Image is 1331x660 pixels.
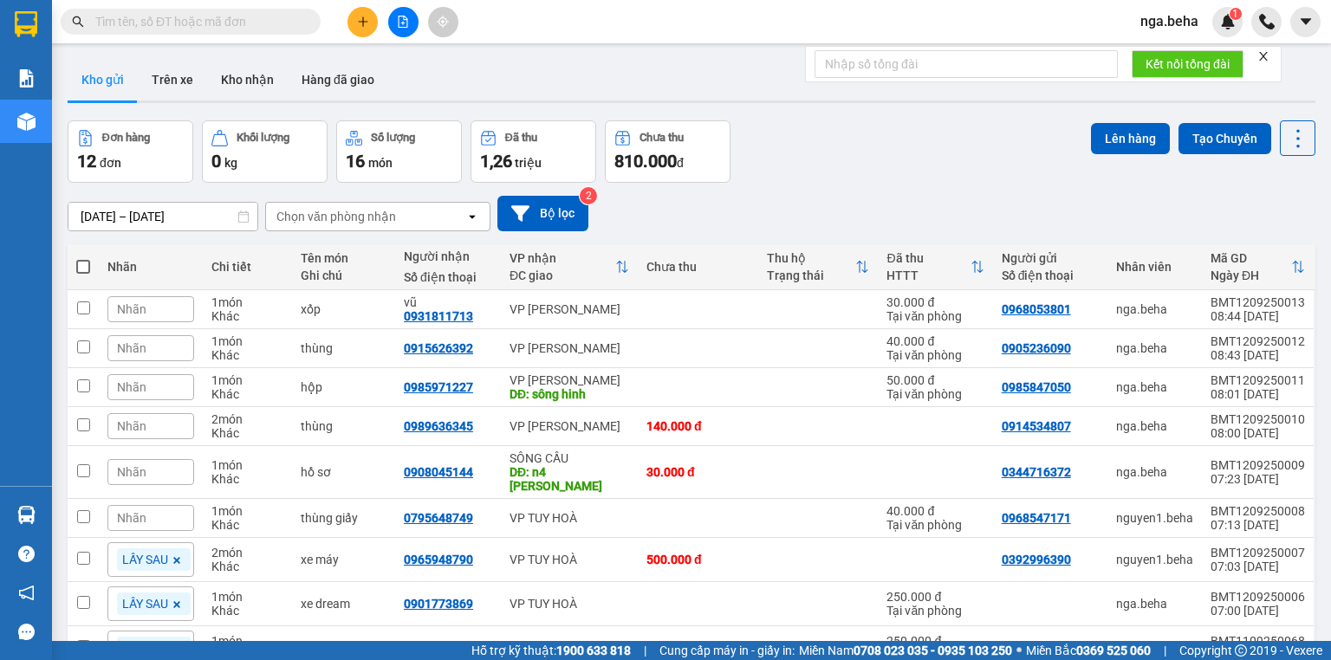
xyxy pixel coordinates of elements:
span: Miền Bắc [1026,641,1151,660]
span: 16 [346,151,365,171]
span: món [368,156,393,170]
button: Kho gửi [68,59,138,100]
span: ⚪️ [1016,647,1022,654]
img: solution-icon [17,69,36,87]
div: BMT1209250013 [1211,295,1305,309]
div: 1 món [211,295,283,309]
div: 50.000 đ [886,373,984,387]
span: close [1257,50,1269,62]
div: 08:44 [DATE] [1211,309,1305,323]
div: 0985971227 [404,380,473,394]
button: Tạo Chuyến [1178,123,1271,154]
div: 1 món [211,334,283,348]
div: 500.000 đ [646,553,750,566]
span: 1,26 [480,151,512,171]
div: VP nhận [510,251,615,265]
div: 0344716372 [1002,465,1071,479]
div: 0914534807 [1002,419,1071,433]
span: | [644,641,646,660]
button: Khối lượng0kg [202,120,328,183]
div: thùng [301,341,386,355]
sup: 2 [580,187,597,204]
div: nga.beha [1116,302,1193,316]
img: logo-vxr [15,11,37,37]
div: 08:43 [DATE] [1211,348,1305,362]
div: VP TUY HOÀ [510,553,629,566]
div: 0931811713 [404,309,473,323]
th: Toggle SortBy [1202,244,1314,290]
div: BMT1209250010 [1211,412,1305,426]
div: VP [PERSON_NAME] [510,302,629,316]
div: Ngày ĐH [1211,269,1291,282]
th: Toggle SortBy [758,244,879,290]
div: Nhãn [107,260,194,274]
span: aim [437,16,449,28]
th: Toggle SortBy [501,244,638,290]
div: 140.000 đ [646,419,750,433]
span: Nhãn [117,465,146,479]
div: 0392996390 [1002,553,1071,566]
span: đơn [100,156,121,170]
div: Tại văn phòng [886,604,984,618]
span: plus [357,16,369,28]
div: Nhân viên [1116,260,1193,274]
div: 30.000 đ [646,465,750,479]
span: Hỗ trợ kỹ thuật: [471,641,631,660]
div: BMT1209250008 [1211,504,1305,518]
button: Kết nối tổng đài [1132,50,1243,78]
button: Bộ lọc [497,196,588,231]
div: BMT1209250009 [1211,458,1305,472]
div: Đã thu [886,251,970,265]
div: 07:00 [DATE] [1211,604,1305,618]
span: đ [677,156,684,170]
div: 0908045144 [404,465,473,479]
span: message [18,624,35,640]
img: warehouse-icon [17,113,36,131]
div: SÔNG CẦU [510,451,629,465]
button: Đã thu1,26 triệu [471,120,596,183]
span: | [1164,641,1166,660]
div: Khác [211,426,283,440]
div: 0985847050 [1002,380,1071,394]
span: Nhãn [117,380,146,394]
div: 1 món [211,373,283,387]
div: Khác [211,309,283,323]
div: VP [PERSON_NAME] [510,641,629,655]
div: Người gửi [1002,251,1099,265]
div: Tên món [301,251,386,265]
span: 0 [211,151,221,171]
div: Đơn hàng [102,132,150,144]
span: 12 [77,151,96,171]
div: BMT1209250007 [1211,546,1305,560]
div: thùng giấy [301,511,386,525]
div: Khác [211,387,283,401]
div: Chưa thu [640,132,684,144]
div: Người nhận [404,249,492,263]
div: Khác [211,604,283,618]
div: nga.beha [1116,419,1193,433]
div: Chọn văn phòng nhận [276,208,396,225]
div: hộp [301,380,386,394]
div: 08:00 [DATE] [1211,426,1305,440]
div: Thu hộ [767,251,856,265]
button: aim [428,7,458,37]
div: 250.000 đ [886,590,984,604]
strong: 0369 525 060 [1076,644,1151,657]
div: Khác [211,472,283,486]
img: phone-icon [1259,14,1275,29]
strong: 1900 633 818 [556,644,631,657]
span: search [72,16,84,28]
img: icon-new-feature [1220,14,1236,29]
div: BMT1209250011 [1211,373,1305,387]
div: 1 món [211,458,283,472]
div: 0901773869 [404,597,473,611]
input: Nhập số tổng đài [815,50,1118,78]
span: file-add [397,16,409,28]
div: BMT1109250068 [1211,634,1305,648]
div: nga.beha [1116,341,1193,355]
button: Kho nhận [207,59,288,100]
div: 1 món [211,590,283,604]
div: 08:01 [DATE] [1211,387,1305,401]
div: Chi tiết [211,260,283,274]
input: Tìm tên, số ĐT hoặc mã đơn [95,12,300,31]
